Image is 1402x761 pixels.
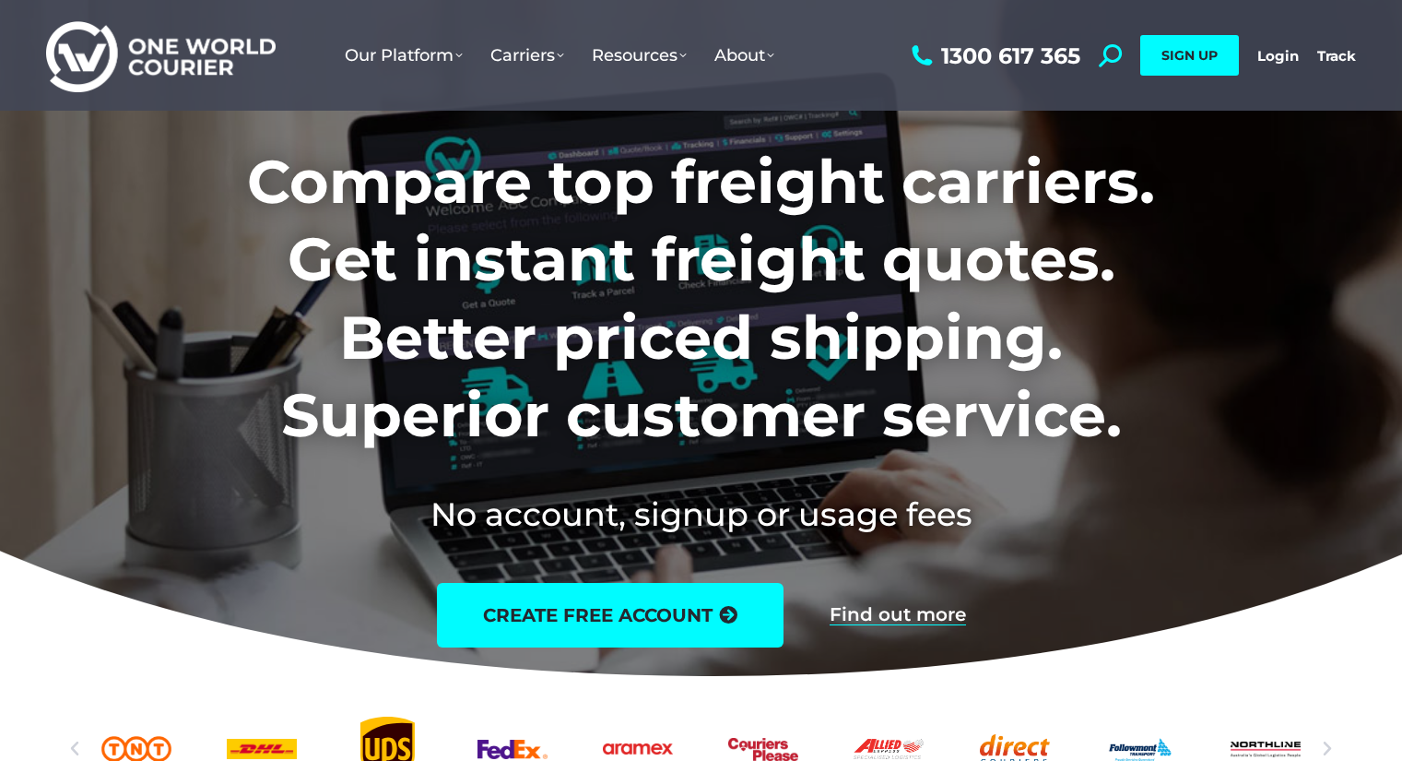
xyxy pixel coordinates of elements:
h1: Compare top freight carriers. Get instant freight quotes. Better priced shipping. Superior custom... [125,143,1277,455]
a: Find out more [830,605,966,625]
img: One World Courier [46,18,276,93]
a: Track [1317,47,1356,65]
a: Login [1257,47,1299,65]
span: Carriers [490,45,564,65]
span: Resources [592,45,687,65]
a: SIGN UP [1140,35,1239,76]
a: Carriers [477,27,578,84]
span: Our Platform [345,45,463,65]
span: SIGN UP [1161,47,1218,64]
a: Resources [578,27,701,84]
span: About [714,45,774,65]
h2: No account, signup or usage fees [125,492,1277,537]
a: Our Platform [331,27,477,84]
a: About [701,27,788,84]
a: 1300 617 365 [907,44,1080,67]
a: create free account [437,583,783,648]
